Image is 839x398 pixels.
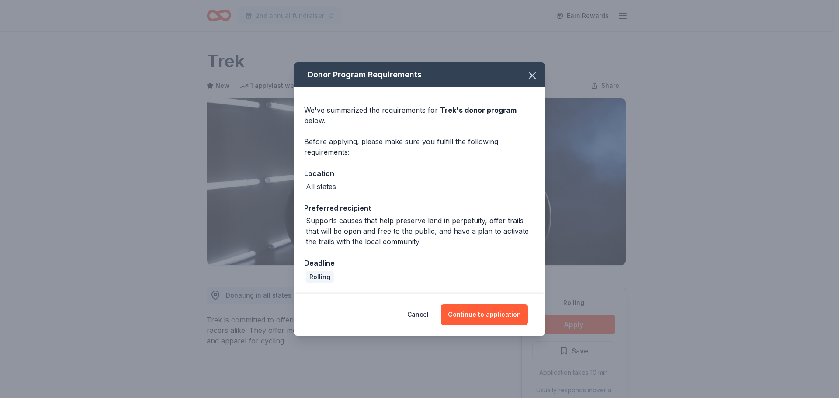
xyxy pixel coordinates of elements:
div: Supports causes that help preserve land in perpetuity, offer trails that will be open and free to... [306,215,535,247]
div: Before applying, please make sure you fulfill the following requirements: [304,136,535,157]
span: Trek 's donor program [440,106,517,114]
div: Rolling [306,271,334,283]
button: Cancel [407,304,429,325]
div: We've summarized the requirements for below. [304,105,535,126]
div: All states [306,181,336,192]
div: Deadline [304,257,535,269]
div: Preferred recipient [304,202,535,214]
button: Continue to application [441,304,528,325]
div: Donor Program Requirements [294,62,545,87]
div: Location [304,168,535,179]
